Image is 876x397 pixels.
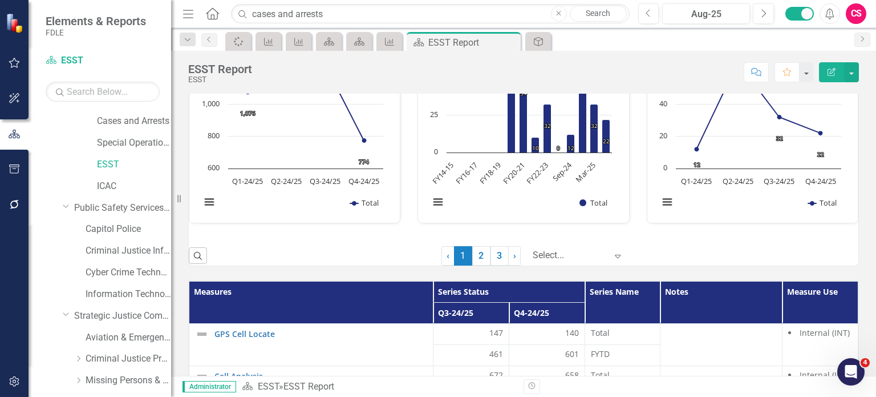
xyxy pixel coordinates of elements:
[508,44,516,153] path: FY19-20, 72. Total.
[46,28,146,37] small: FDLE
[662,3,750,24] button: Aug-25
[520,71,528,153] path: FY20-21, 54. Total.
[86,288,171,301] a: Information Technology Services
[800,370,850,380] span: Internal (INT)
[659,130,667,141] text: 20
[681,176,712,186] text: Q1-24/25
[46,54,160,67] a: ESST
[188,63,252,75] div: ESST Report
[428,35,518,50] div: ESST Report
[310,176,340,186] text: Q3-24/25
[567,134,575,153] path: Sep-24, 12. Total.
[214,330,427,338] a: GPS Cell Locate
[722,176,753,186] text: Q2-24/25
[693,161,700,169] text: 12
[202,98,220,109] text: 1,000
[195,34,389,220] svg: Interactive chart
[603,137,610,145] text: 22
[776,134,783,142] text: 32
[591,348,655,360] span: FYTD
[86,352,171,366] a: Criminal Justice Professionalism, Standards & Training Services
[242,380,515,394] div: »
[189,323,433,366] td: Double-Click to Edit Right Click for Context Menu
[97,158,171,171] a: ESST
[861,358,870,367] span: 4
[544,122,551,130] text: 32
[573,160,597,184] text: Mar-25
[805,176,836,186] text: Q4-24/25
[565,370,579,381] span: 658
[208,162,220,173] text: 600
[591,327,655,339] span: Total
[359,158,369,166] text: 774
[195,327,209,341] img: Not Defined
[489,348,503,360] span: 461
[489,370,503,381] span: 672
[817,150,824,158] text: 22
[240,109,255,117] text: 1,076
[74,202,171,215] a: Public Safety Services Command
[182,381,236,392] span: Administrator
[232,176,263,186] text: Q1-24/25
[424,34,618,220] svg: Interactive chart
[214,372,427,380] a: Cell Analysis
[447,250,449,261] span: ‹
[86,244,171,258] a: Criminal Justice Information Services
[777,115,781,119] path: Q3-24/25, 32. Total.
[86,223,171,236] a: Capitol Police
[591,370,655,381] span: Total
[565,348,579,360] span: 601
[591,122,598,130] text: 32
[188,75,252,84] div: ESST
[97,115,171,128] a: Cases and Arrests
[653,34,852,220] div: Chart. Highcharts interactive chart.
[659,98,667,109] text: 40
[501,160,526,186] text: FY20-21
[663,162,667,173] text: 0
[201,194,217,210] button: View chart menu, Chart
[532,137,540,153] path: FY21-22, 10. Total.
[86,266,171,279] a: Cyber Crime Technology & Telecommunications
[544,104,551,153] path: FY22-23, 32. Total.
[46,14,146,28] span: Elements & Reports
[271,176,302,186] text: Q2-24/25
[195,370,209,383] img: Not Defined
[434,146,438,157] text: 0
[472,246,490,266] a: 2
[86,374,171,387] a: Missing Persons & Offender Enforcement
[283,381,334,392] div: ESST Report
[694,147,699,151] path: Q1-24/25, 12. Total.
[97,180,171,193] a: ICAC
[430,109,438,119] text: 25
[846,3,866,24] button: CS
[97,137,171,150] a: Special Operations Team
[557,144,560,152] text: 0
[764,176,794,186] text: Q3-24/25
[489,327,503,339] span: 147
[231,4,629,24] input: Search ClearPoint...
[659,194,675,210] button: View chart menu, Chart
[362,138,367,143] path: Q4-24/25, 774. Total.
[46,82,160,102] input: Search Below...
[800,327,850,338] span: Internal (INT)
[525,160,550,186] text: FY22-23
[258,381,279,392] a: ESST
[430,160,456,186] text: FY14-15
[74,310,171,323] a: Strategic Justice Command
[570,6,627,22] a: Search
[454,160,480,186] text: FY16-17
[579,53,587,153] path: Dec-24, 66. Total.
[550,159,574,183] text: Sep-24
[86,331,171,344] a: Aviation & Emergency Preparedness
[513,250,516,261] span: ›
[602,119,610,153] path: Jun-25, 22. Total.
[565,327,579,339] span: 140
[6,13,26,33] img: ClearPoint Strategy
[837,358,865,386] iframe: Intercom live chat
[590,104,598,153] path: Mar-25, 32. Total.
[579,198,607,208] button: Show Total
[782,323,858,366] td: Double-Click to Edit
[818,131,822,135] path: Q4-24/25, 22. Total.
[808,198,837,208] button: Show Total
